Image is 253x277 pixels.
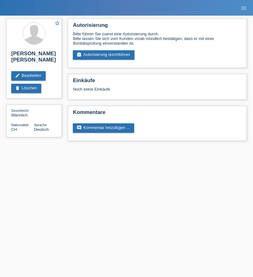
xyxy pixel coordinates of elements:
[11,108,34,117] div: Männlich
[54,20,60,26] i: star_border
[73,87,242,96] div: Noch keine Einkäufe
[11,123,28,127] span: Nationalität
[73,32,242,46] div: Bitte führen Sie zuerst eine Autorisierung durch. Bitte lassen Sie sich vom Kunden vorab mündlich...
[73,22,242,32] h2: Autorisierung
[73,123,134,133] a: commentKommentar hinzufügen ...
[73,109,242,119] h2: Kommentare
[73,50,134,60] a: assignment_turned_inAutorisierung durchführen
[237,6,250,10] a: menu
[73,77,242,87] h2: Einkäufe
[54,20,60,27] a: star_border
[11,51,57,66] h2: [PERSON_NAME] [PERSON_NAME]
[15,73,20,78] i: edit
[11,84,41,93] a: deleteLöschen
[77,125,82,130] i: comment
[240,5,247,11] i: menu
[11,127,17,132] span: Schweiz
[15,86,20,91] i: delete
[34,127,49,132] span: Deutsch
[11,109,28,112] span: Geschlecht
[34,123,47,127] span: Sprache
[11,71,46,81] a: editBearbeiten
[77,52,82,57] i: assignment_turned_in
